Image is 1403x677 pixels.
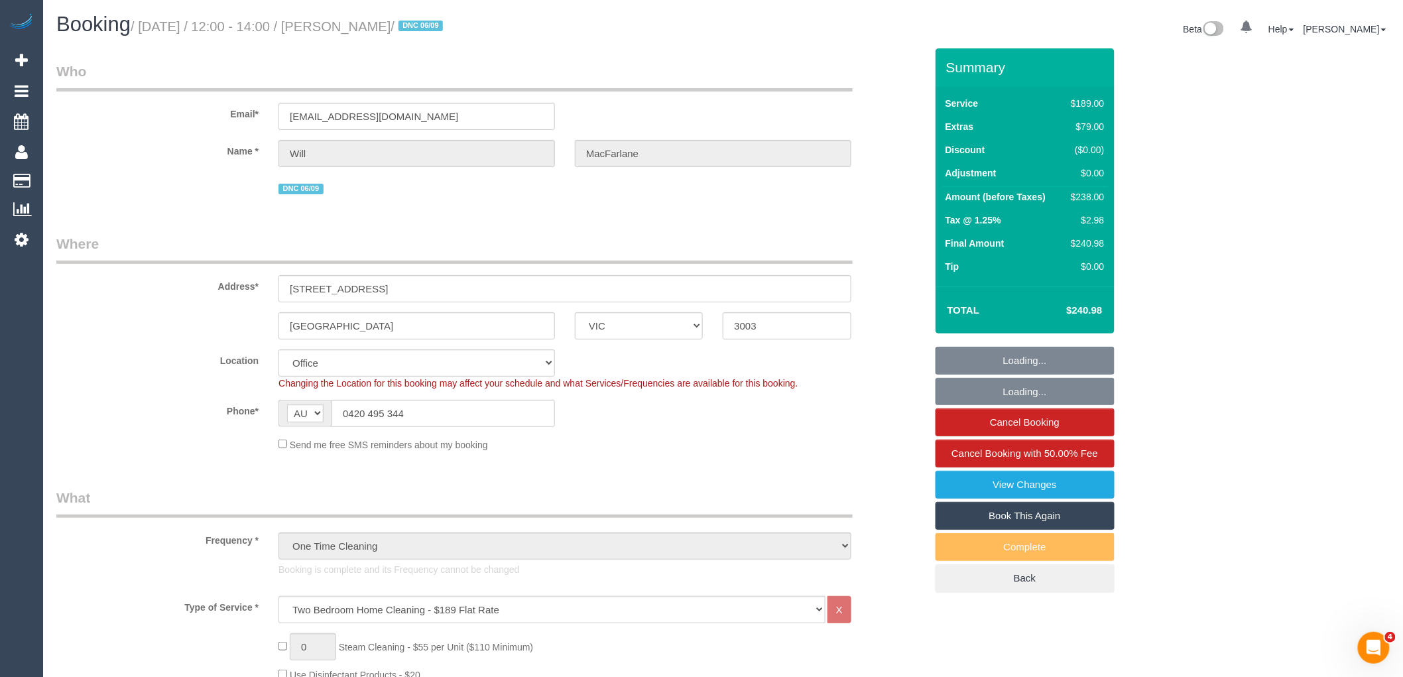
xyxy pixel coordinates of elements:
[8,13,34,32] img: Automaid Logo
[945,260,959,273] label: Tip
[945,143,985,156] label: Discount
[278,312,555,339] input: Suburb*
[1066,166,1104,180] div: $0.00
[945,190,1046,204] label: Amount (before Taxes)
[1026,305,1102,316] h4: $240.98
[936,502,1115,530] a: Book This Again
[278,103,555,130] input: Email*
[945,214,1001,227] label: Tax @ 1.25%
[391,19,448,34] span: /
[575,140,851,167] input: Last Name*
[936,440,1115,467] a: Cancel Booking with 50.00% Fee
[945,166,997,180] label: Adjustment
[723,312,851,339] input: Post Code*
[1358,632,1390,664] iframe: Intercom live chat
[290,440,488,450] span: Send me free SMS reminders about my booking
[278,184,324,194] span: DNC 06/09
[1066,97,1104,110] div: $189.00
[945,237,1005,250] label: Final Amount
[1066,120,1104,133] div: $79.00
[46,275,269,293] label: Address*
[278,140,555,167] input: First Name*
[1066,190,1104,204] div: $238.00
[46,349,269,367] label: Location
[131,19,447,34] small: / [DATE] / 12:00 - 14:00 / [PERSON_NAME]
[1184,24,1225,34] a: Beta
[1066,237,1104,250] div: $240.98
[945,120,974,133] label: Extras
[46,400,269,418] label: Phone*
[1304,24,1386,34] a: [PERSON_NAME]
[332,400,555,427] input: Phone*
[1066,214,1104,227] div: $2.98
[936,408,1115,436] a: Cancel Booking
[56,13,131,36] span: Booking
[339,642,533,652] span: Steam Cleaning - $55 per Unit ($110 Minimum)
[1202,21,1224,38] img: New interface
[945,97,979,110] label: Service
[1385,632,1396,643] span: 4
[951,448,1098,459] span: Cancel Booking with 50.00% Fee
[946,60,1108,75] h3: Summary
[1066,260,1104,273] div: $0.00
[947,304,980,316] strong: Total
[278,563,851,576] p: Booking is complete and its Frequency cannot be changed
[278,378,798,389] span: Changing the Location for this booking may affect your schedule and what Services/Frequencies are...
[56,62,853,92] legend: Who
[46,103,269,121] label: Email*
[46,529,269,547] label: Frequency *
[398,21,444,31] span: DNC 06/09
[936,471,1115,499] a: View Changes
[46,140,269,158] label: Name *
[936,564,1115,592] a: Back
[56,234,853,264] legend: Where
[1268,24,1294,34] a: Help
[1066,143,1104,156] div: ($0.00)
[46,596,269,614] label: Type of Service *
[56,488,853,518] legend: What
